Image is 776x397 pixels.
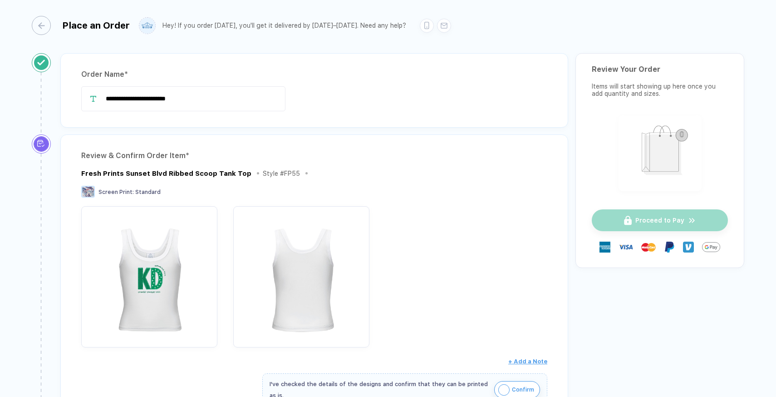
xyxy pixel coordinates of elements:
[592,83,728,97] div: Items will start showing up here once you add quantity and sizes.
[98,189,134,195] span: Screen Print :
[81,169,251,178] div: Fresh Prints Sunset Blvd Ribbed Scoop Tank Top
[641,240,656,254] img: master-card
[498,384,510,396] img: icon
[86,211,213,338] img: 50f92d5a-52af-4918-ad4e-1b1f5a975840_nt_front_1758941697846.jpg
[81,67,547,82] div: Order Name
[664,242,675,253] img: Paypal
[623,119,697,185] img: shopping_bag.png
[238,211,365,338] img: 50f92d5a-52af-4918-ad4e-1b1f5a975840_nt_back_1758941697906.jpg
[702,238,720,256] img: GPay
[619,240,633,254] img: visa
[683,242,694,253] img: Venmo
[508,354,547,369] button: + Add a Note
[508,358,547,365] span: + Add a Note
[81,149,547,163] div: Review & Confirm Order Item
[81,186,95,198] img: Screen Print
[135,189,161,195] span: Standard
[162,22,406,30] div: Hey! If you order [DATE], you'll get it delivered by [DATE]–[DATE]. Need any help?
[62,20,130,31] div: Place an Order
[599,242,610,253] img: express
[592,65,728,74] div: Review Your Order
[263,170,300,177] div: Style # FP55
[512,382,534,397] span: Confirm
[139,18,155,34] img: user profile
